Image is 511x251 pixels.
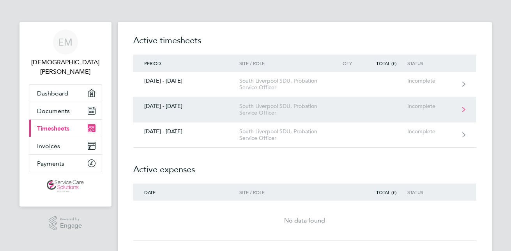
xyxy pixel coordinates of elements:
a: [DATE] - [DATE]South Liverpool SDU, Probation Service OfficerIncomplete [133,97,476,122]
span: Timesheets [37,125,69,132]
div: Date [133,189,240,195]
span: Dashboard [37,90,68,97]
div: Incomplete [407,103,455,110]
a: Powered byEngage [49,216,82,231]
a: Dashboard [29,85,102,102]
div: [DATE] - [DATE] [133,128,240,135]
h2: Active timesheets [133,34,476,55]
div: South Liverpool SDU, Probation Service Officer [239,78,329,91]
a: [DATE] - [DATE]South Liverpool SDU, Probation Service OfficerIncomplete [133,72,476,97]
div: Site / Role [239,189,329,195]
a: Go to home page [29,180,102,193]
div: South Liverpool SDU, Probation Service Officer [239,128,329,141]
div: Site / Role [239,60,329,66]
div: Incomplete [407,128,455,135]
span: Documents [37,107,70,115]
div: Total (£) [363,189,407,195]
div: Incomplete [407,78,455,84]
span: Payments [37,160,64,167]
span: Ezekiel Momoh [29,58,102,76]
a: Timesheets [29,120,102,137]
div: [DATE] - [DATE] [133,103,240,110]
a: Invoices [29,137,102,154]
div: Status [407,60,455,66]
div: South Liverpool SDU, Probation Service Officer [239,103,329,116]
span: EM [58,37,72,47]
div: Qty [329,60,363,66]
img: servicecare-logo-retina.png [47,180,83,193]
h2: Active expenses [133,148,476,184]
a: [DATE] - [DATE]South Liverpool SDU, Probation Service OfficerIncomplete [133,122,476,148]
div: No data found [133,216,476,225]
span: Engage [60,223,82,229]
span: Invoices [37,142,60,150]
a: Payments [29,155,102,172]
span: Powered by [60,216,82,223]
div: [DATE] - [DATE] [133,78,240,84]
span: Period [144,60,161,66]
div: Total (£) [363,60,407,66]
nav: Main navigation [19,22,111,207]
a: Documents [29,102,102,119]
a: EM[DEMOGRAPHIC_DATA][PERSON_NAME] [29,30,102,76]
div: Status [407,189,455,195]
